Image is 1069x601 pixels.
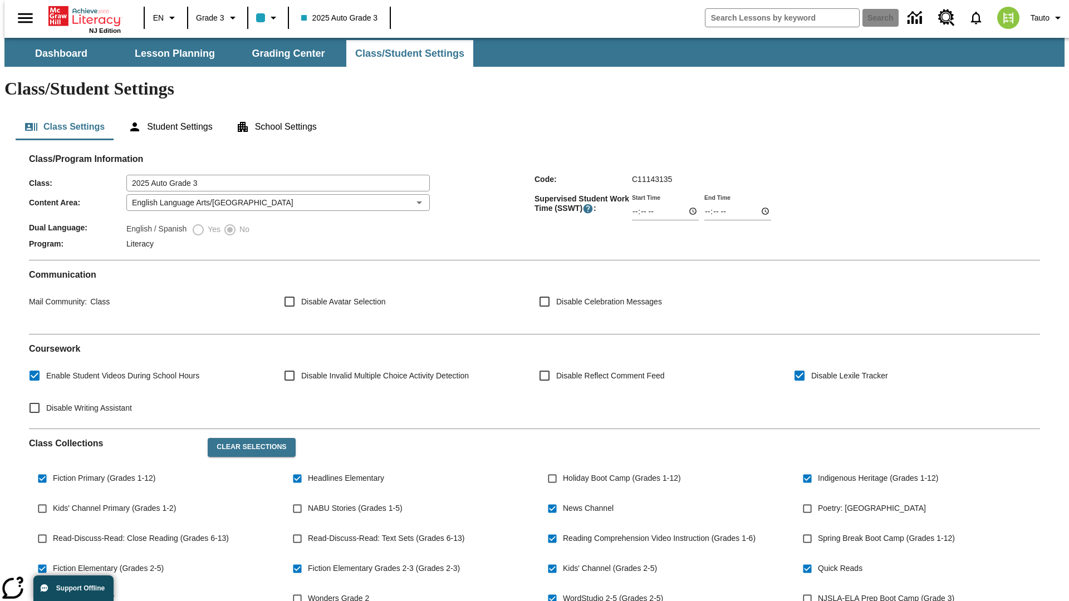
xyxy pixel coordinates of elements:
[308,472,384,484] span: Headlines Elementary
[556,370,665,382] span: Disable Reflect Comment Feed
[53,563,164,574] span: Fiction Elementary (Grades 2-5)
[48,4,121,34] div: Home
[192,8,244,28] button: Grade: Grade 3, Select a grade
[126,194,430,211] div: English Language Arts/[GEOGRAPHIC_DATA]
[1026,8,1069,28] button: Profile/Settings
[29,198,126,207] span: Content Area :
[29,438,199,449] h2: Class Collections
[534,194,632,214] span: Supervised Student Work Time (SSWT) :
[346,40,473,67] button: Class/Student Settings
[4,40,474,67] div: SubNavbar
[811,370,888,382] span: Disable Lexile Tracker
[48,5,121,27] a: Home
[308,533,464,544] span: Read-Discuss-Read: Text Sets (Grades 6-13)
[632,175,672,184] span: C11143135
[16,114,1053,140] div: Class/Student Settings
[46,370,199,382] span: Enable Student Videos During School Hours
[227,114,326,140] button: School Settings
[818,563,862,574] span: Quick Reads
[208,438,295,457] button: Clear Selections
[119,114,221,140] button: Student Settings
[301,12,378,24] span: 2025 Auto Grade 3
[29,179,126,188] span: Class :
[119,40,231,67] button: Lesson Planning
[301,370,469,382] span: Disable Invalid Multiple Choice Activity Detection
[29,269,1040,325] div: Communication
[56,584,105,592] span: Support Offline
[126,239,154,248] span: Literacy
[29,343,1040,354] h2: Course work
[4,38,1065,67] div: SubNavbar
[990,3,1026,32] button: Select a new avatar
[196,12,224,24] span: Grade 3
[704,193,730,201] label: End Time
[29,269,1040,280] h2: Communication
[308,503,403,514] span: NABU Stories (Grades 1-5)
[1031,12,1050,24] span: Tauto
[632,193,660,201] label: Start Time
[818,503,926,514] span: Poetry: [GEOGRAPHIC_DATA]
[237,224,249,235] span: No
[705,9,859,27] input: search field
[308,563,460,574] span: Fiction Elementary Grades 2-3 (Grades 2-3)
[29,297,87,306] span: Mail Community :
[563,503,614,514] span: News Channel
[29,239,126,248] span: Program :
[29,165,1040,251] div: Class/Program Information
[233,40,344,67] button: Grading Center
[89,27,121,34] span: NJ Edition
[29,154,1040,164] h2: Class/Program Information
[901,3,931,33] a: Data Center
[931,3,962,33] a: Resource Center, Will open in new tab
[563,563,657,574] span: Kids' Channel (Grades 2-5)
[9,2,42,35] button: Open side menu
[87,297,110,306] span: Class
[818,533,955,544] span: Spring Break Boot Camp (Grades 1-12)
[962,3,990,32] a: Notifications
[997,7,1019,29] img: avatar image
[29,223,126,232] span: Dual Language :
[6,40,117,67] button: Dashboard
[301,296,386,308] span: Disable Avatar Selection
[53,503,176,514] span: Kids' Channel Primary (Grades 1-2)
[563,472,681,484] span: Holiday Boot Camp (Grades 1-12)
[153,12,164,24] span: EN
[53,533,229,544] span: Read-Discuss-Read: Close Reading (Grades 6-13)
[33,575,114,601] button: Support Offline
[126,175,430,191] input: Class
[818,472,938,484] span: Indigenous Heritage (Grades 1-12)
[53,472,155,484] span: Fiction Primary (Grades 1-12)
[126,223,187,237] label: English / Spanish
[205,224,220,235] span: Yes
[4,78,1065,99] h1: Class/Student Settings
[46,402,132,414] span: Disable Writing Assistant
[582,203,594,214] button: Supervised Student Work Time is the timeframe when students can take LevelSet and when lessons ar...
[29,343,1040,420] div: Coursework
[556,296,662,308] span: Disable Celebration Messages
[563,533,756,544] span: Reading Comprehension Video Instruction (Grades 1-6)
[148,8,184,28] button: Language: EN, Select a language
[252,8,285,28] button: Class color is light blue. Change class color
[534,175,632,184] span: Code :
[16,114,114,140] button: Class Settings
